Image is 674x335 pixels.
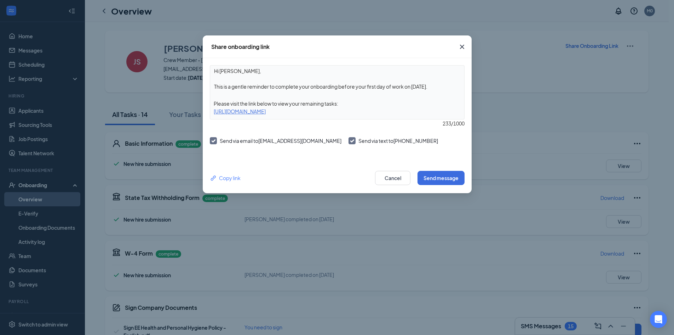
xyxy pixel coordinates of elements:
button: Cancel [375,171,410,185]
svg: Cross [458,43,466,51]
textarea: Hi [PERSON_NAME], This is a gentle reminder to complete your onboarding before your first day of ... [210,66,464,92]
span: Send via text to [PHONE_NUMBER] [358,138,438,144]
div: Share onboarding link [211,43,270,51]
div: 233 / 1000 [210,119,465,127]
button: Link Copy link [210,174,241,182]
div: Please visit the link below to view your remaining tasks: [210,100,464,107]
svg: Checkmark [349,138,355,144]
div: Open Intercom Messenger [650,311,667,328]
span: Send via email to [EMAIL_ADDRESS][DOMAIN_NAME] [220,138,341,144]
div: Copy link [210,174,241,182]
button: Close [453,35,472,58]
svg: Link [210,174,217,182]
svg: Checkmark [210,138,216,144]
div: [URL][DOMAIN_NAME] [210,107,464,115]
button: Send message [417,171,465,185]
